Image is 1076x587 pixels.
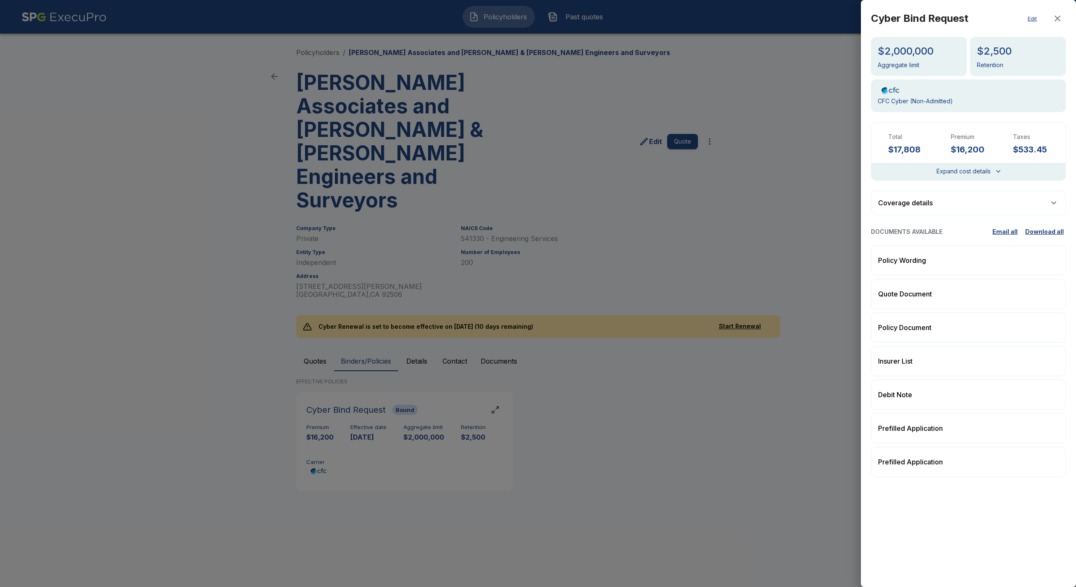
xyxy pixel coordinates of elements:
button: Expand cost details [937,166,1001,177]
p: Retention [977,60,1059,69]
h6: $17,808 [888,143,924,156]
h6: $533.45 [1013,143,1049,156]
button: Download all [1023,225,1066,239]
p: $2,500 [977,44,1059,59]
p: $2,000,000 [878,44,960,59]
p: Debit Note [878,390,912,400]
p: CFC Cyber (Non-Admitted) [878,97,1059,105]
p: Policy Wording [878,255,926,265]
p: Coverage details [878,198,933,208]
p: DOCUMENTS AVAILABLE [871,229,942,235]
p: Policy Document [878,322,931,333]
button: Email all [990,225,1020,239]
p: Quote Document [878,289,932,299]
p: Insurer List [878,356,913,366]
p: Aggregate limit [878,60,960,69]
p: Prefilled Application [878,457,943,467]
p: Prefilled Application [878,423,943,433]
p: Total [888,133,924,141]
p: Taxes [1013,133,1049,141]
h6: $16,200 [951,143,987,156]
img: carrier logo [878,86,903,95]
p: Premium [951,133,987,141]
h5: Cyber Bind Request [871,12,968,25]
button: Edit [1019,10,1046,27]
